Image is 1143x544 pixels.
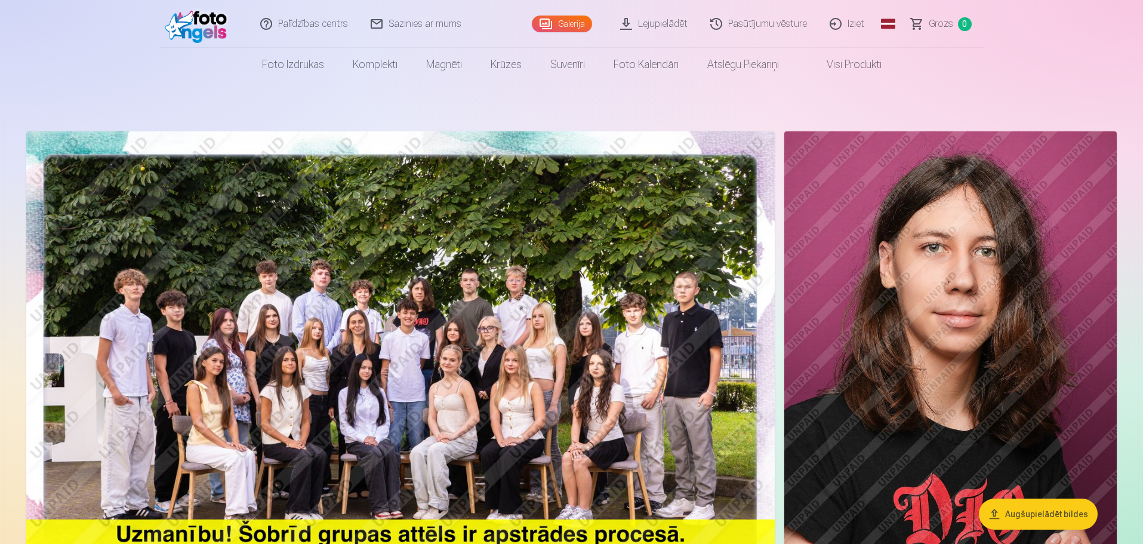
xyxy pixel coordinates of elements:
[599,48,693,81] a: Foto kalendāri
[412,48,476,81] a: Magnēti
[532,16,592,32] a: Galerija
[958,17,972,31] span: 0
[536,48,599,81] a: Suvenīri
[929,17,953,31] span: Grozs
[338,48,412,81] a: Komplekti
[248,48,338,81] a: Foto izdrukas
[693,48,793,81] a: Atslēgu piekariņi
[979,499,1098,530] button: Augšupielādēt bildes
[793,48,896,81] a: Visi produkti
[476,48,536,81] a: Krūzes
[165,5,233,43] img: /fa1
